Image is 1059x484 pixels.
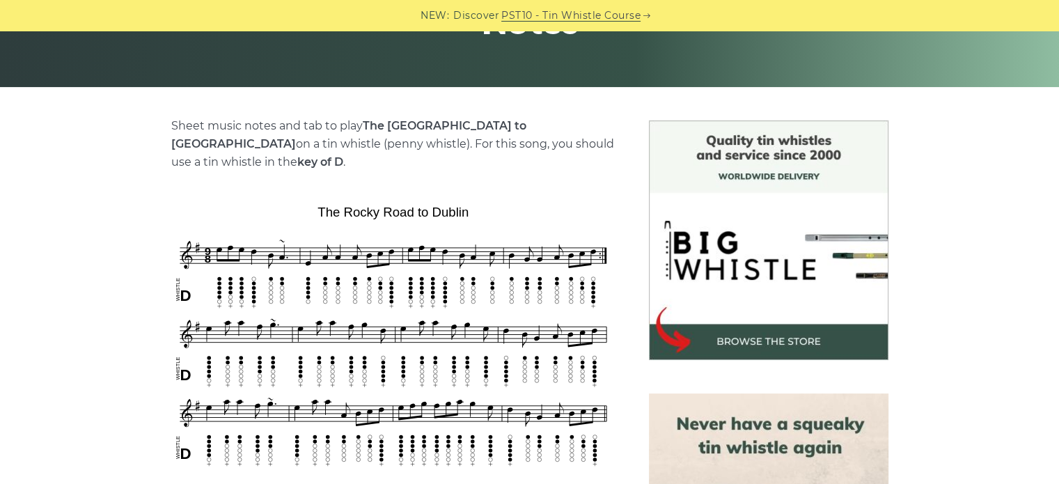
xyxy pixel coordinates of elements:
[171,117,615,171] p: Sheet music notes and tab to play on a tin whistle (penny whistle). For this song, you should use...
[501,8,641,24] a: PST10 - Tin Whistle Course
[297,155,343,169] strong: key of D
[453,8,499,24] span: Discover
[421,8,449,24] span: NEW:
[171,200,615,470] img: The Rocky Road to Dublin Tin Whistle Tabs & Sheet Music
[649,120,888,360] img: BigWhistle Tin Whistle Store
